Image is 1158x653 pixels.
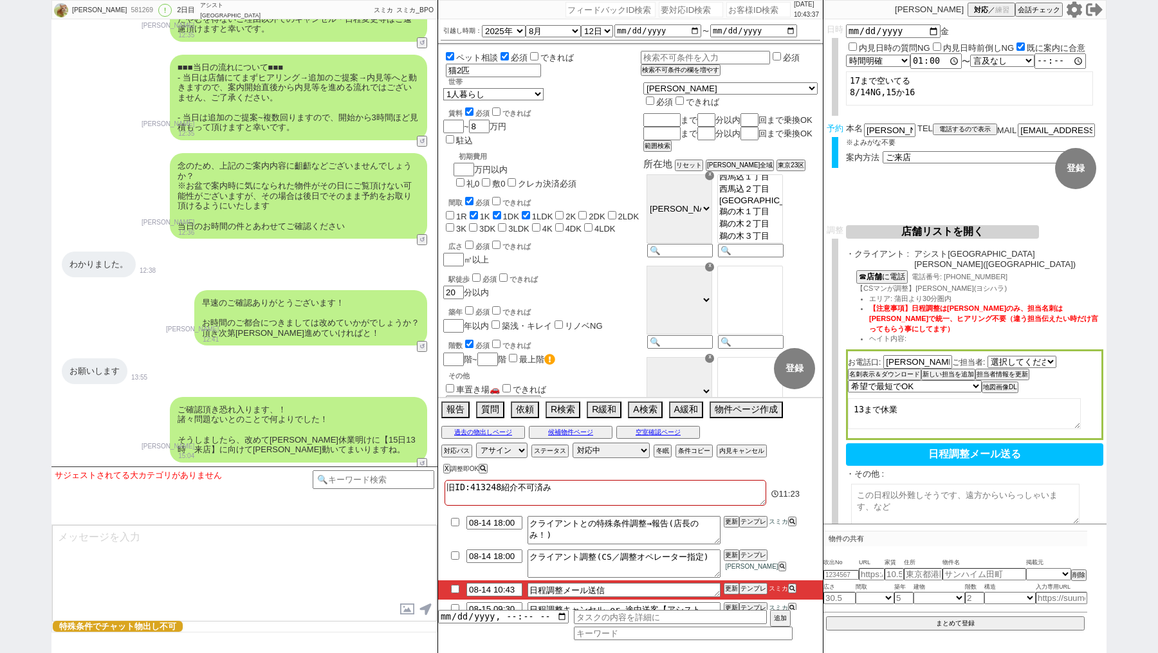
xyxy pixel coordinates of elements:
button: ↺ [417,341,427,352]
div: 年以内 [443,304,641,333]
input: できれば [499,273,508,282]
button: 登録 [774,348,815,389]
label: できれば [490,199,531,207]
input: 10.5 [885,568,904,580]
div: まで 分以内 [643,113,818,127]
input: 🔍 [718,244,784,257]
button: X [443,464,450,474]
div: 世帯 [448,77,641,87]
p: 12:35 [142,129,194,139]
span: 必須 [475,199,490,207]
span: 特殊条件でチャット物出し不可 [53,621,183,632]
button: まとめて登録 [826,616,1085,630]
button: [PERSON_NAME]全域 [706,160,774,171]
button: 条件コピー [675,445,713,457]
span: 必須 [475,308,490,316]
span: 必須 [656,97,673,107]
span: スミカ [767,585,788,592]
label: 既に案内に合意 [1027,43,1085,53]
button: 更新 [724,602,739,614]
input: できれば [492,241,501,249]
span: 掲載元 [1026,558,1043,568]
button: 報告 [441,401,470,418]
span: 対応 [974,5,988,15]
input: 車置き場🚗 [446,384,454,392]
button: ☎店舗に電話 [856,270,908,284]
button: 物件ページ作成 [710,401,783,418]
label: 2DK [589,212,605,221]
button: 地図画像DL [982,382,1018,393]
input: フィードバックID検索 [565,2,656,17]
input: できれば [492,306,501,315]
label: 3DK [479,224,495,234]
input: ペットの種類・匹数 [446,64,541,77]
p: その他 [448,371,641,381]
span: URL [859,558,885,568]
label: 内見日時の質問NG [859,43,930,53]
label: 駐込 [456,136,473,145]
span: ※よみがな不要 [846,138,896,146]
button: 店舗リストを開く [846,225,1039,239]
span: 予約 [827,124,843,133]
button: テンプレ [739,516,767,528]
button: 内見キャンセル [717,445,767,457]
p: [PERSON_NAME] [142,119,194,129]
label: 4DK [565,224,582,234]
button: 更新 [724,583,739,594]
span: 必須 [511,53,528,62]
label: 1LDK [532,212,553,221]
input: できれば [675,97,684,105]
button: 東京23区 [777,160,805,171]
button: テンプレ [739,549,767,561]
button: 新しい担当を追加 [921,369,975,380]
div: ■■■当日の流れについて■■■ - 当日は店舗にてまずヒアリング→追加のご提案→内見等へと動きますので、案内開始直後から内見等を進める流れではございません、ご了承ください。 - 当日は追加のご提... [170,55,427,140]
input: ペット相談 [446,52,454,60]
label: 最上階 [519,354,555,364]
p: 物件の共有 [823,531,1087,546]
label: 3LDK [508,224,529,234]
div: ご確認頂き恐れ入ります、！ 諸々問題ないとのことで何よりでした！ そうしましたら、改めて[PERSON_NAME]休業明けに【15日13時 来店】に向けて[PERSON_NAME]動いてまいりますね。 [170,397,427,463]
input: 🔍 [718,335,784,349]
button: A検索 [628,401,662,418]
span: 【注意事項】日程調整は[PERSON_NAME]のみ、担当名刺は[PERSON_NAME]で統一、ヒアリング不要（違う担当伝えたい時だけ言ってもらう事にしてます） [869,304,1098,332]
p: 10:43:37 [794,10,819,20]
input: 🔍 [647,244,713,257]
span: スミカ [374,6,393,14]
span: ・クライアント : [846,249,909,269]
input: 30.5 [823,592,856,604]
option: 鵜の木３丁目 [718,230,782,243]
span: 所在地 [643,158,672,169]
div: サジェストされてる大カテゴリがありません [55,470,313,481]
label: できれば [528,53,574,62]
button: 登録 [1055,148,1096,189]
div: 階~ 階 [443,352,641,366]
p: 12:36 [142,228,194,238]
input: サンハイム田町 [942,568,1026,580]
label: 〜 [703,28,709,35]
div: アシスト[GEOGRAPHIC_DATA][PERSON_NAME] [200,1,264,20]
div: 階数 [448,338,641,351]
button: 更新 [724,549,739,561]
button: 候補物件ページ [529,426,612,439]
input: できれば [502,384,511,392]
button: ステータス [531,445,569,457]
span: 回まで乗換OK [758,115,813,125]
img: 0hU2abHxVHCh1MGyPHfRx0YjxLCXdvalMPYykWKytPBC9zfElJZH5Ecn0bByt5fkoZY3gXey4cB35ACH17Uk32KUsrVCp1L0t... [54,3,68,17]
div: まで 分以内 [643,127,818,140]
span: スミカ_BPO [396,6,434,14]
div: 581269 [127,5,156,15]
span: ヘイト内容: [869,335,906,342]
label: できれば [490,243,531,250]
label: 1DK [503,212,519,221]
span: 【CSマンが調整】[PERSON_NAME](ヨシハラ) [856,284,1007,292]
label: できれば [500,385,546,394]
input: できれば [492,340,501,348]
label: 必須 [783,53,800,62]
span: [PERSON_NAME] [724,563,778,570]
p: [PERSON_NAME] [166,324,219,335]
span: 本名 [846,124,863,137]
span: 電話番号: [PHONE_NUMBER] [912,273,1007,281]
span: MAIL [997,125,1016,135]
span: スミカ [767,604,788,611]
label: 礼0 [466,179,479,189]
